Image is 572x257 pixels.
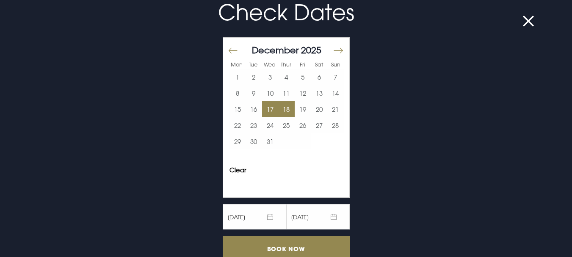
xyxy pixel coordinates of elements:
[327,117,344,133] td: Choose Sunday, December 28, 2025 as your end date.
[278,69,295,85] td: Choose Thursday, December 4, 2025 as your end date.
[252,44,298,55] span: December
[246,85,262,101] button: 9
[246,133,262,149] button: 30
[278,85,295,101] button: 11
[327,85,344,101] td: Choose Sunday, December 14, 2025 as your end date.
[246,133,262,149] td: Choose Tuesday, December 30, 2025 as your end date.
[295,101,311,117] td: Choose Friday, December 19, 2025 as your end date.
[262,117,279,133] td: Choose Wednesday, December 24, 2025 as your end date.
[229,69,246,85] td: Choose Monday, December 1, 2025 as your end date.
[262,101,279,117] button: 17
[262,117,279,133] button: 24
[246,117,262,133] td: Choose Tuesday, December 23, 2025 as your end date.
[311,85,327,101] td: Choose Saturday, December 13, 2025 as your end date.
[278,117,295,133] td: Choose Thursday, December 25, 2025 as your end date.
[229,85,246,101] td: Choose Monday, December 8, 2025 as your end date.
[327,69,344,85] td: Choose Sunday, December 7, 2025 as your end date.
[246,101,262,117] button: 16
[327,101,344,117] td: Choose Sunday, December 21, 2025 as your end date.
[278,85,295,101] td: Choose Thursday, December 11, 2025 as your end date.
[262,85,279,101] td: Choose Wednesday, December 10, 2025 as your end date.
[333,42,343,60] button: Move forward to switch to the next month.
[262,133,279,149] button: 31
[295,117,311,133] td: Choose Friday, December 26, 2025 as your end date.
[301,44,321,55] span: 2025
[295,69,311,85] td: Choose Friday, December 5, 2025 as your end date.
[295,101,311,117] button: 19
[311,117,327,133] button: 27
[295,85,311,101] td: Choose Friday, December 12, 2025 as your end date.
[246,69,262,85] button: 2
[262,133,279,149] td: Choose Wednesday, December 31, 2025 as your end date.
[223,204,286,229] span: [DATE]
[246,85,262,101] td: Choose Tuesday, December 9, 2025 as your end date.
[228,42,238,60] button: Move backward to switch to the previous month.
[311,69,327,85] td: Choose Saturday, December 6, 2025 as your end date.
[286,204,350,229] span: [DATE]
[327,101,344,117] button: 21
[262,69,279,85] button: 3
[229,101,246,117] td: Choose Monday, December 15, 2025 as your end date.
[311,69,327,85] button: 6
[246,117,262,133] button: 23
[311,117,327,133] td: Choose Saturday, December 27, 2025 as your end date.
[327,85,344,101] button: 14
[229,133,246,149] button: 29
[229,117,246,133] button: 22
[278,101,295,117] button: 18
[229,167,246,173] button: Clear
[311,85,327,101] button: 13
[229,117,246,133] td: Choose Monday, December 22, 2025 as your end date.
[229,85,246,101] button: 8
[246,69,262,85] td: Choose Tuesday, December 2, 2025 as your end date.
[229,69,246,85] button: 1
[246,101,262,117] td: Choose Tuesday, December 16, 2025 as your end date.
[229,101,246,117] button: 15
[327,69,344,85] button: 7
[262,69,279,85] td: Choose Wednesday, December 3, 2025 as your end date.
[262,101,279,117] td: Selected. Wednesday, December 17, 2025
[278,117,295,133] button: 25
[311,101,327,117] button: 20
[278,69,295,85] button: 4
[327,117,344,133] button: 28
[262,85,279,101] button: 10
[295,85,311,101] button: 12
[295,117,311,133] button: 26
[278,101,295,117] td: Choose Thursday, December 18, 2025 as your end date.
[229,133,246,149] td: Choose Monday, December 29, 2025 as your end date.
[295,69,311,85] button: 5
[311,101,327,117] td: Choose Saturday, December 20, 2025 as your end date.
